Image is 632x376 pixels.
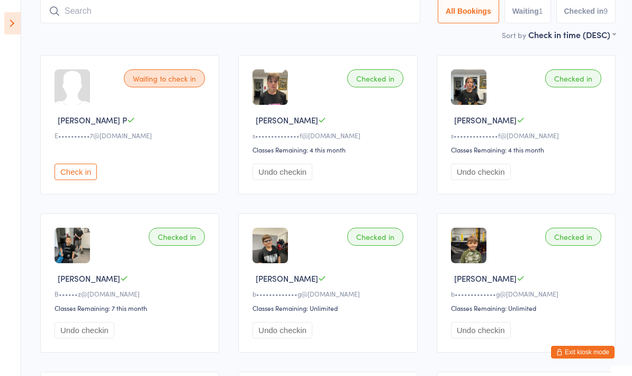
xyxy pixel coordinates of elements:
button: Undo checkin [252,322,312,338]
span: [PERSON_NAME] [256,273,318,284]
div: Classes Remaining: Unlimited [451,303,604,312]
span: [PERSON_NAME] [454,114,517,126]
img: image1754607714.png [252,69,288,105]
div: 1 [539,7,543,15]
div: s•••••••••••••• [451,131,604,140]
div: Classes Remaining: 7 this month [55,303,208,312]
img: image1754607734.png [451,69,486,105]
div: Checked in [149,228,205,246]
span: [PERSON_NAME] P [58,114,127,126]
button: Undo checkin [451,164,511,180]
div: Checked in [347,228,403,246]
img: image1686088509.png [55,228,90,263]
button: Exit kiosk mode [551,346,615,359]
div: Checked in [347,69,403,87]
div: E•••••••••• [55,131,208,140]
div: Classes Remaining: 4 this month [451,145,604,154]
button: Check in [55,164,97,180]
span: [PERSON_NAME] [454,273,517,284]
div: 9 [603,7,608,15]
div: Check in time (DESC) [528,29,616,40]
div: s•••••••••••••• [252,131,406,140]
button: Undo checkin [252,164,312,180]
span: [PERSON_NAME] [58,273,120,284]
button: Undo checkin [55,322,114,338]
button: Undo checkin [451,322,511,338]
div: Checked in [545,228,601,246]
div: b••••••••••••• [451,289,604,298]
div: Waiting to check in [124,69,205,87]
img: image1747865362.png [252,228,288,263]
img: image1747865503.png [451,228,486,263]
div: Classes Remaining: 4 this month [252,145,406,154]
div: B•••••• [55,289,208,298]
div: Classes Remaining: Unlimited [252,303,406,312]
div: Checked in [545,69,601,87]
div: b••••••••••••• [252,289,406,298]
label: Sort by [502,30,526,40]
span: [PERSON_NAME] [256,114,318,126]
